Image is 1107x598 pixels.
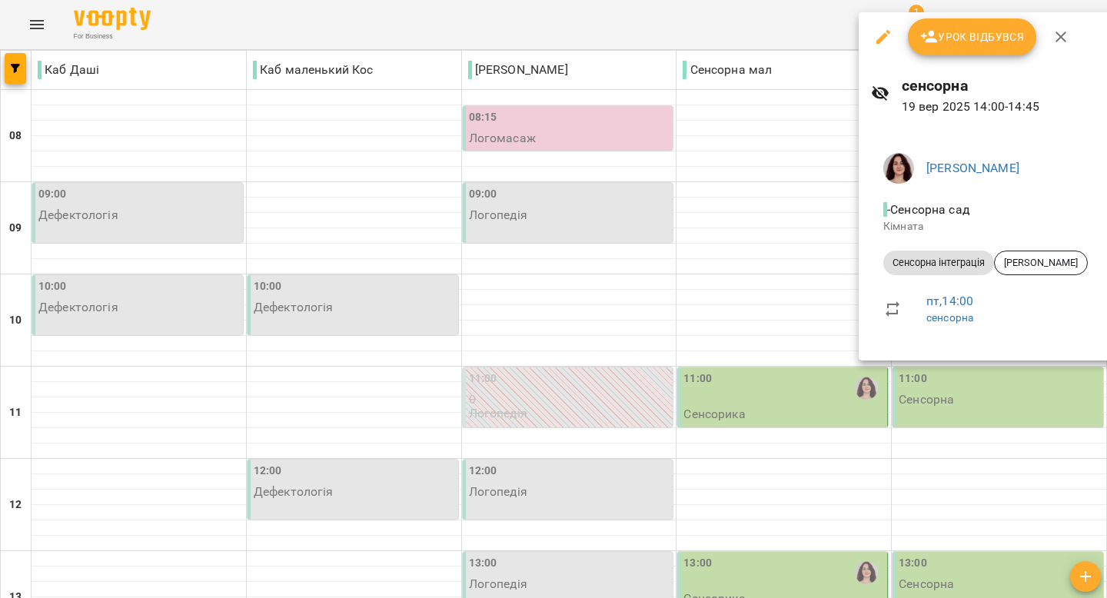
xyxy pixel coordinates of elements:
[883,256,994,270] span: Сенсорна інтеграція
[902,98,1100,116] p: 19 вер 2025 14:00 - 14:45
[926,161,1019,175] a: [PERSON_NAME]
[926,311,973,324] a: сенсорна
[926,294,973,308] a: пт , 14:00
[920,28,1025,46] span: Урок відбувся
[995,256,1087,270] span: [PERSON_NAME]
[994,251,1088,275] div: [PERSON_NAME]
[908,18,1037,55] button: Урок відбувся
[883,219,1088,234] p: Кімната
[883,153,914,184] img: 170a41ecacc6101aff12a142c38b6f34.jpeg
[883,202,972,217] span: - Сенсорна сад
[902,74,1100,98] h6: сенсорна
